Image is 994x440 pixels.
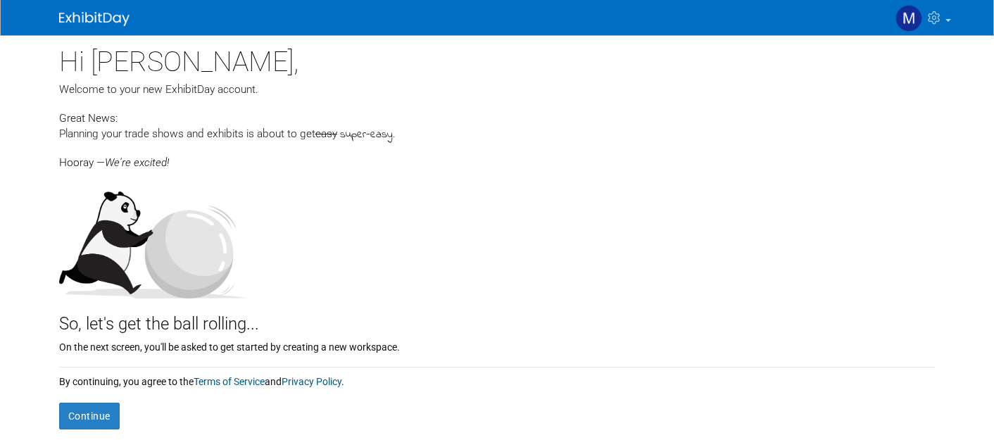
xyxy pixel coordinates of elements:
div: Welcome to your new ExhibitDay account. [59,82,936,97]
span: We're excited! [105,156,169,169]
div: By continuing, you agree to the and . [59,367,936,389]
a: Privacy Policy [282,376,341,387]
button: Continue [59,403,120,429]
img: ExhibitDay [59,12,130,26]
div: Great News: [59,110,936,126]
span: easy [315,127,337,140]
div: On the next screen, you'll be asked to get started by creating a new workspace. [59,337,936,354]
div: Hi [PERSON_NAME], [59,35,936,82]
div: Hooray — [59,143,936,170]
a: Terms of Service [194,376,265,387]
div: Planning your trade shows and exhibits is about to get . [59,126,936,143]
img: Let's get the ball rolling [59,177,249,298]
div: So, let's get the ball rolling... [59,298,936,337]
img: Matt Kopald [895,5,922,32]
span: super-easy [340,127,393,143]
